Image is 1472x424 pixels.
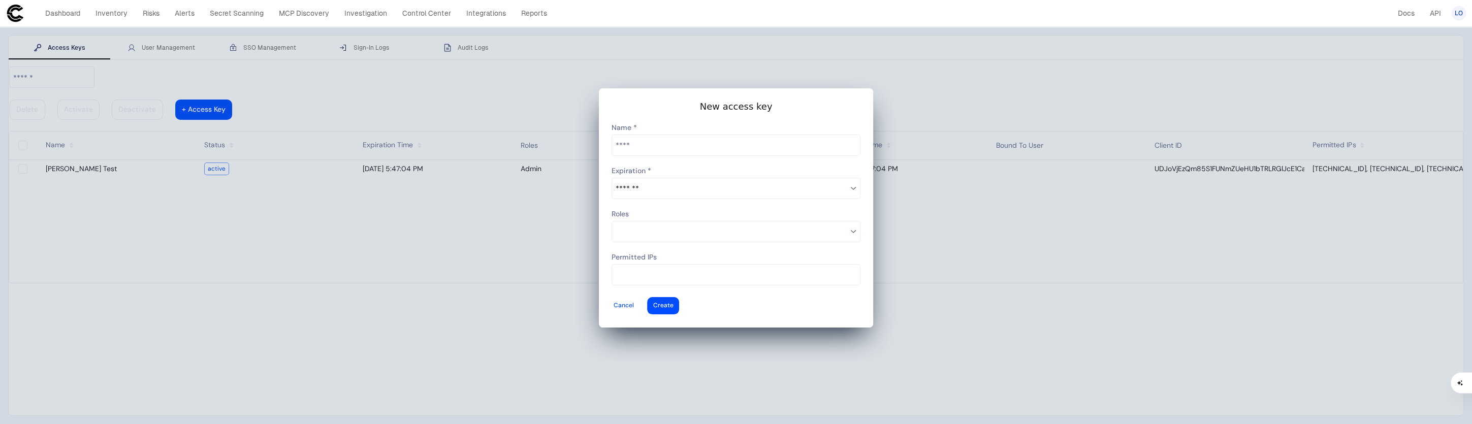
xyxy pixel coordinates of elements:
a: Investigation [340,6,392,20]
a: Dashboard [41,6,85,20]
a: Alerts [170,6,199,20]
a: MCP Discovery [274,6,334,20]
a: Integrations [462,6,510,20]
span: LO [1455,9,1463,17]
a: Reports [517,6,552,20]
a: Risks [138,6,164,20]
a: Control Center [398,6,456,20]
a: Docs [1393,6,1419,20]
a: Inventory [91,6,132,20]
a: Secret Scanning [205,6,268,20]
a: API [1425,6,1446,20]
